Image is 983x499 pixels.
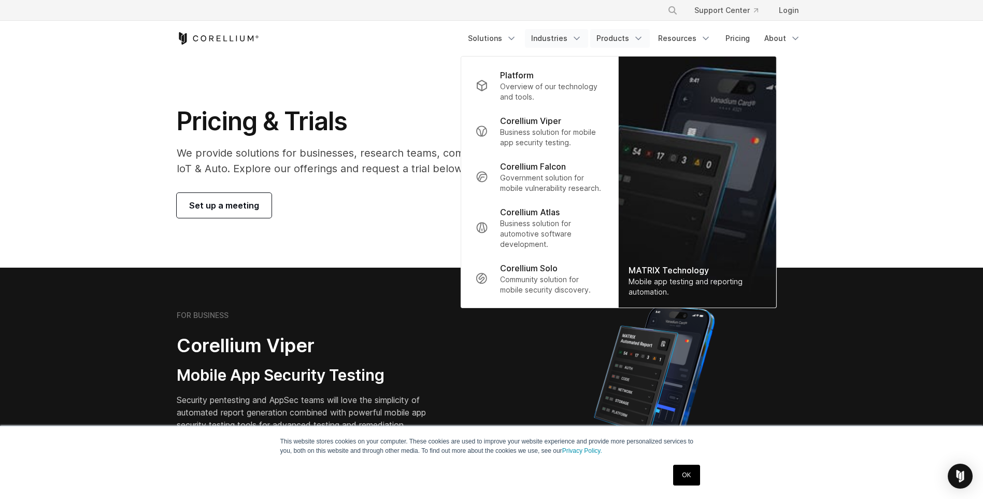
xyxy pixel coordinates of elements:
h3: Mobile App Security Testing [177,366,442,385]
h1: Pricing & Trials [177,106,590,137]
a: About [758,29,807,48]
p: This website stores cookies on your computer. These cookies are used to improve your website expe... [280,437,703,455]
img: Corellium MATRIX automated report on iPhone showing app vulnerability test results across securit... [576,301,732,482]
a: Support Center [686,1,766,20]
a: Resources [652,29,717,48]
span: Set up a meeting [189,199,259,212]
div: Open Intercom Messenger [948,464,973,489]
div: Mobile app testing and reporting automation. [629,276,765,297]
a: Set up a meeting [177,193,272,218]
a: Solutions [462,29,523,48]
a: Pricing [719,29,756,48]
p: Corellium Atlas [500,206,560,218]
h2: Corellium Viper [177,334,442,357]
p: Community solution for mobile security discovery. [500,274,603,295]
h6: FOR BUSINESS [177,311,229,320]
a: OK [673,465,700,486]
a: Corellium Atlas Business solution for automotive software development. [467,200,611,256]
img: Matrix_WebNav_1x [618,57,776,308]
p: Platform [500,69,534,81]
a: Login [771,1,807,20]
a: Corellium Solo Community solution for mobile security discovery. [467,256,611,301]
a: Products [590,29,650,48]
p: Corellium Viper [500,115,561,127]
p: Corellium Solo [500,262,558,274]
p: Business solution for automotive software development. [500,218,603,249]
a: Corellium Home [177,32,259,45]
a: MATRIX Technology Mobile app testing and reporting automation. [618,57,776,308]
button: Search [663,1,682,20]
a: Corellium Falcon Government solution for mobile vulnerability research. [467,154,611,200]
a: Privacy Policy. [562,447,602,454]
a: Platform Overview of our technology and tools. [467,63,611,108]
p: We provide solutions for businesses, research teams, community individuals, and IoT & Auto. Explo... [177,145,590,176]
p: Government solution for mobile vulnerability research. [500,173,603,193]
div: Navigation Menu [655,1,807,20]
p: Security pentesting and AppSec teams will love the simplicity of automated report generation comb... [177,394,442,431]
div: MATRIX Technology [629,264,765,276]
a: Corellium Viper Business solution for mobile app security testing. [467,108,611,154]
p: Overview of our technology and tools. [500,81,603,102]
div: Navigation Menu [462,29,807,48]
p: Business solution for mobile app security testing. [500,127,603,148]
p: Corellium Falcon [500,160,566,173]
a: Industries [525,29,588,48]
